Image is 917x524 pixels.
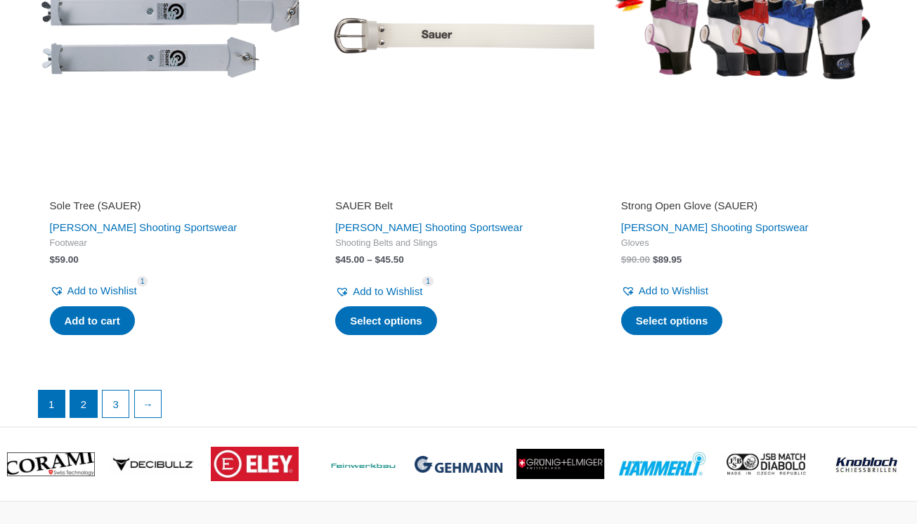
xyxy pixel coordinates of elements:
a: → [135,391,162,417]
span: Add to Wishlist [67,284,137,296]
a: SAUER Belt [335,199,582,218]
bdi: 45.50 [375,254,404,265]
span: Add to Wishlist [639,284,708,296]
span: Gloves [621,237,868,249]
span: 1 [137,276,148,287]
iframe: Customer reviews powered by Trustpilot [50,179,297,196]
a: Add to Wishlist [335,282,422,301]
span: 1 [422,276,434,287]
a: Page 2 [70,391,97,417]
span: $ [621,254,627,265]
span: Footwear [50,237,297,249]
a: Select options for “Strong Open Glove (SAUER)” [621,306,723,336]
bdi: 90.00 [621,254,650,265]
a: Add to Wishlist [50,281,137,301]
img: brand logo [211,447,299,481]
bdi: 59.00 [50,254,79,265]
span: – [367,254,372,265]
span: Shooting Belts and Slings [335,237,582,249]
bdi: 89.95 [653,254,682,265]
span: Page 1 [39,391,65,417]
span: Add to Wishlist [353,285,422,297]
a: Strong Open Glove (SAUER) [621,199,868,218]
iframe: Customer reviews powered by Trustpilot [335,179,582,196]
span: $ [375,254,381,265]
a: [PERSON_NAME] Shooting Sportswear [50,221,238,233]
span: $ [335,254,341,265]
nav: Product Pagination [37,390,880,425]
a: Select options for “SAUER Belt” [335,306,437,336]
h2: Sole Tree (SAUER) [50,199,297,213]
span: $ [50,254,56,265]
a: Add to Wishlist [621,281,708,301]
bdi: 45.00 [335,254,364,265]
a: [PERSON_NAME] Shooting Sportswear [621,221,809,233]
a: Add to cart: “Sole Tree (SAUER)” [50,306,135,336]
span: $ [653,254,658,265]
h2: Strong Open Glove (SAUER) [621,199,868,213]
a: [PERSON_NAME] Shooting Sportswear [335,221,523,233]
a: Sole Tree (SAUER) [50,199,297,218]
iframe: Customer reviews powered by Trustpilot [621,179,868,196]
h2: SAUER Belt [335,199,582,213]
a: Page 3 [103,391,129,417]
